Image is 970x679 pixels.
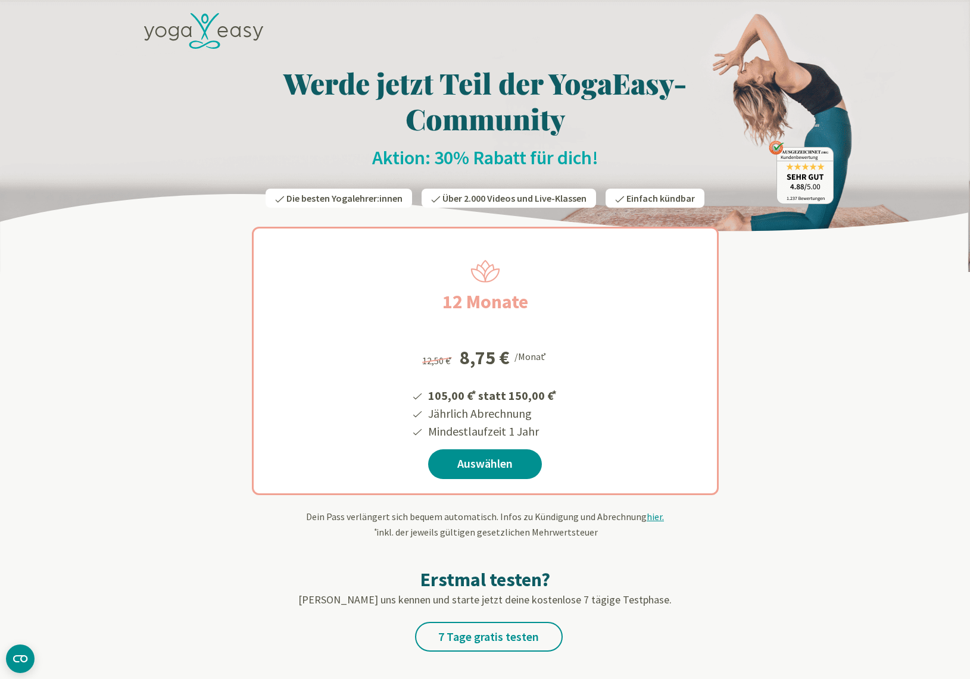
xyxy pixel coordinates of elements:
img: ausgezeichnet_badge.png [769,140,834,204]
a: Auswählen [428,449,542,479]
span: hier. [647,511,664,522]
h1: Werde jetzt Teil der YogaEasy-Community [137,65,834,136]
div: Dein Pass verlängert sich bequem automatisch. Infos zu Kündigung und Abrechnung [137,509,834,539]
li: 105,00 € statt 150,00 € [426,384,559,405]
h2: Aktion: 30% Rabatt für dich! [137,146,834,170]
span: Die besten Yogalehrer:innen [286,192,403,204]
span: inkl. der jeweils gültigen gesetzlichen Mehrwertsteuer [373,526,598,538]
div: /Monat [514,348,548,364]
li: Jährlich Abrechnung [426,405,559,423]
span: Einfach kündbar [626,192,695,204]
div: 8,75 € [460,348,510,367]
button: CMP-Widget öffnen [6,644,35,673]
a: 7 Tage gratis testen [415,622,563,652]
p: [PERSON_NAME] uns kennen und starte jetzt deine kostenlose 7 tägige Testphase. [137,592,834,608]
h2: Erstmal testen? [137,568,834,592]
h2: 12 Monate [414,287,557,316]
span: 12,50 € [422,355,454,367]
span: Über 2.000 Videos und Live-Klassen [442,192,587,204]
li: Mindestlaufzeit 1 Jahr [426,423,559,440]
